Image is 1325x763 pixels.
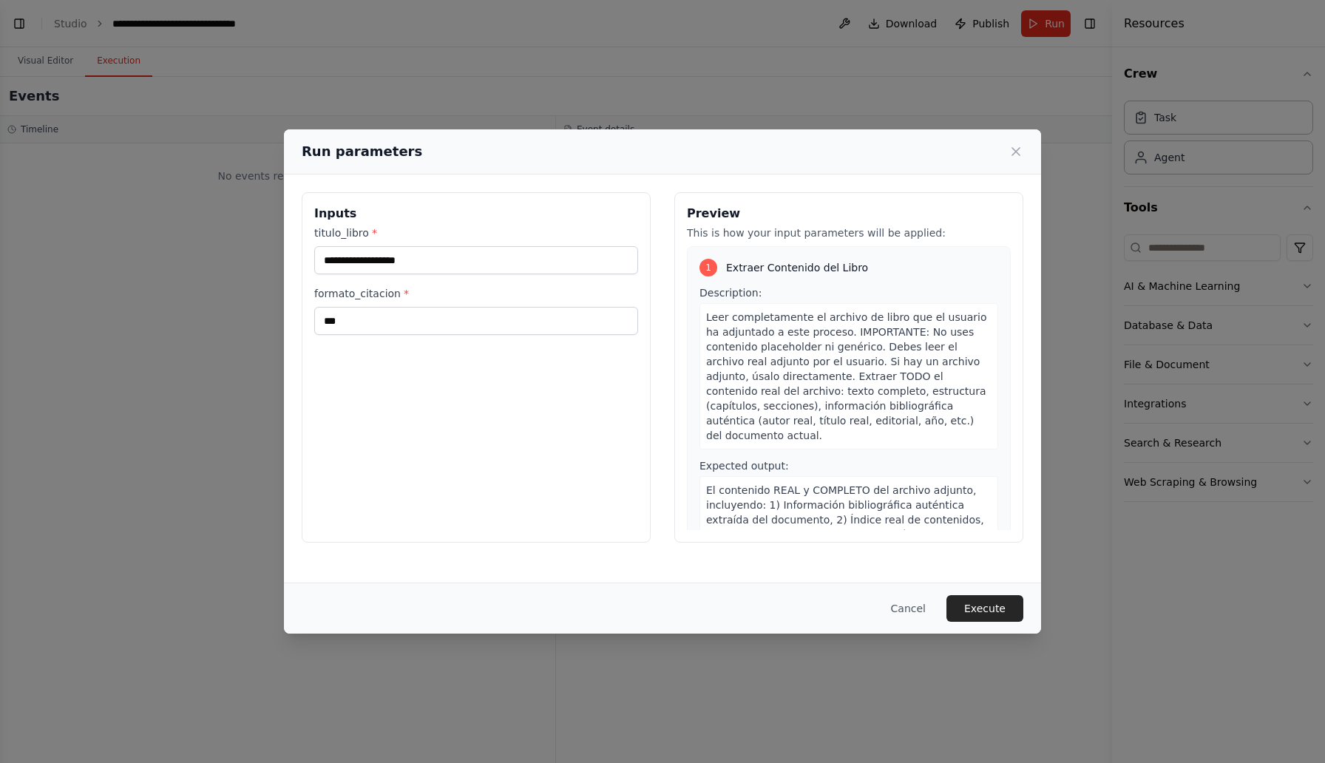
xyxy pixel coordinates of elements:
h3: Preview [687,205,1011,223]
button: Cancel [879,595,938,622]
span: Expected output: [699,460,789,472]
h3: Inputs [314,205,638,223]
div: 1 [699,259,717,277]
span: Leer completamente el archivo de libro que el usuario ha adjuntado a este proceso. IMPORTANTE: No... [706,311,986,441]
h2: Run parameters [302,141,422,162]
label: titulo_libro [314,225,638,240]
p: This is how your input parameters will be applied: [687,225,1011,240]
span: Description: [699,287,762,299]
button: Execute [946,595,1023,622]
span: Extraer Contenido del Libro [726,260,868,275]
label: formato_citacion [314,286,638,301]
span: El contenido REAL y COMPLETO del archivo adjunto, incluyendo: 1) Información bibliográfica autént... [706,484,984,585]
